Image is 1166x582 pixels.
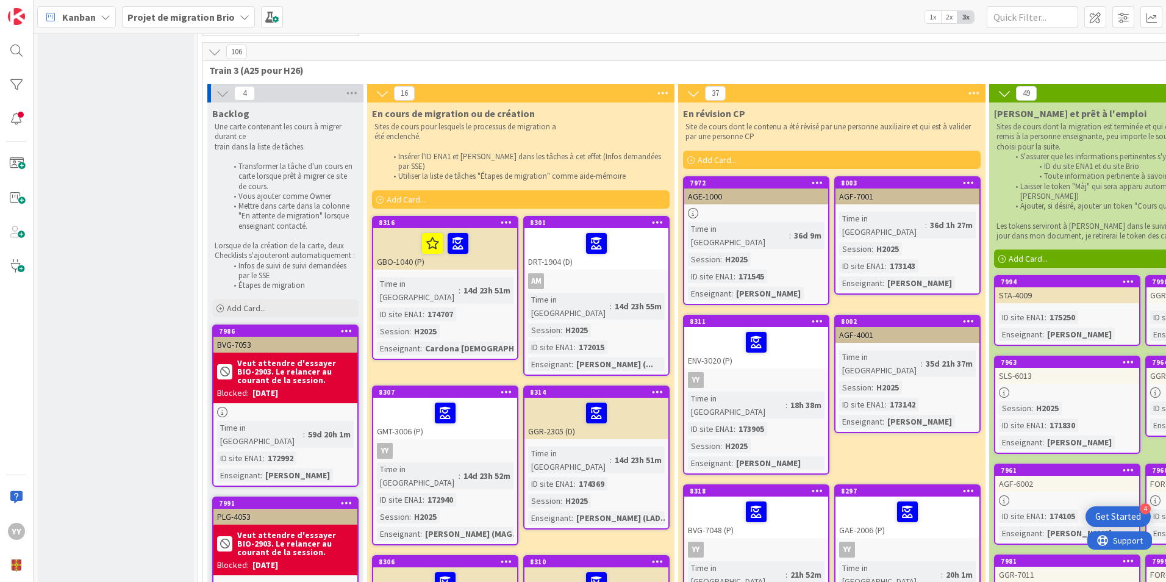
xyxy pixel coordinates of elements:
[573,357,656,371] div: [PERSON_NAME] (...
[373,556,517,567] div: 8306
[994,107,1146,120] span: Livré et prêt à l'emploi
[377,493,423,506] div: ID site ENA1
[213,326,357,337] div: 7986
[835,178,979,189] div: 8003
[263,451,265,465] span: :
[835,486,979,497] div: 8297
[1045,509,1046,523] span: :
[871,242,873,256] span: :
[995,465,1139,476] div: 7961
[684,316,828,368] div: 8311ENV-3020 (P)
[1095,511,1141,523] div: Get Started
[731,456,733,470] span: :
[528,477,574,490] div: ID site ENA1
[394,86,415,101] span: 16
[373,387,517,398] div: 8307
[688,392,785,419] div: Time in [GEOGRAPHIC_DATA]
[684,327,828,368] div: ENV-3020 (P)
[562,323,591,337] div: H2025
[987,6,1078,28] input: Quick Filter...
[835,486,979,538] div: 8297GAE-2006 (P)
[1001,557,1139,566] div: 7981
[524,398,668,439] div: GGR-2305 (D)
[530,558,668,566] div: 8310
[528,494,560,508] div: Session
[995,276,1139,303] div: 7994STA-4009
[841,317,979,326] div: 8002
[227,162,357,192] li: Transformer la tâche d'un cours en carte lorsque prêt à migrer ce site de cours.
[215,142,356,152] p: train dans la liste de tâches.
[217,451,263,465] div: ID site ENA1
[260,469,262,482] span: :
[839,542,855,558] div: YY
[927,218,976,232] div: 36d 1h 27m
[226,45,247,59] span: 106
[1046,419,1078,432] div: 171830
[995,476,1139,492] div: AGF-6002
[841,179,979,187] div: 8003
[524,217,668,270] div: 8301DRT-1904 (D)
[1086,506,1151,527] div: Open Get Started checklist, remaining modules: 4
[252,387,278,400] div: [DATE]
[8,8,25,25] img: Visit kanbanzone.com
[127,11,235,23] b: Projet de migration Brio
[262,469,333,482] div: [PERSON_NAME]
[1009,253,1048,264] span: Add Card...
[999,311,1045,324] div: ID site ENA1
[573,511,671,525] div: [PERSON_NAME] (LAD...
[213,509,357,525] div: PLG-4053
[373,217,517,270] div: 8316GBO-1040 (P)
[528,340,574,354] div: ID site ENA1
[377,325,409,338] div: Session
[999,509,1045,523] div: ID site ENA1
[1044,526,1122,540] div: [PERSON_NAME]...
[377,462,459,489] div: Time in [GEOGRAPHIC_DATA]
[785,568,787,581] span: :
[420,527,422,541] span: :
[217,421,303,448] div: Time in [GEOGRAPHIC_DATA]
[460,284,513,297] div: 14d 23h 51m
[887,398,918,411] div: 173142
[995,357,1139,368] div: 7963
[26,2,55,16] span: Support
[684,497,828,538] div: BVG-7048 (P)
[995,357,1139,384] div: 7963SLS-6013
[219,327,357,336] div: 7986
[1140,503,1151,514] div: 4
[1044,328,1115,341] div: [PERSON_NAME]
[212,107,249,120] span: Backlog
[237,359,354,384] b: Veut attendre d'essayer BIO-2903. Le relancer au courant de la session.
[237,531,354,556] b: Veut attendre d'essayer BIO-2903. Le relancer au courant de la session.
[373,398,517,439] div: GMT-3006 (P)
[610,453,612,467] span: :
[303,428,305,441] span: :
[574,340,576,354] span: :
[839,259,885,273] div: ID site ENA1
[734,422,735,436] span: :
[305,428,354,441] div: 59d 20h 1m
[835,316,979,327] div: 8002
[528,273,544,289] div: AM
[213,498,357,525] div: 7991PLG-4053
[377,443,393,459] div: YY
[999,526,1042,540] div: Enseignant
[885,398,887,411] span: :
[227,201,357,231] li: Mettre dans carte dans la colonne "En attente de migration" lorsque enseignant contacté.
[839,212,925,239] div: Time in [GEOGRAPHIC_DATA]
[8,557,25,574] img: avatar
[688,422,734,436] div: ID site ENA1
[422,527,523,541] div: [PERSON_NAME] (MAG...
[688,372,704,388] div: YY
[698,154,737,165] span: Add Card...
[215,122,356,142] p: Une carte contenant les cours à migrer durant ce
[925,218,927,232] span: :
[528,323,560,337] div: Session
[373,443,517,459] div: YY
[683,107,745,120] span: En révision CP
[1042,328,1044,341] span: :
[374,132,667,142] p: été enclenché.
[252,559,278,572] div: [DATE]
[560,323,562,337] span: :
[411,325,440,338] div: H2025
[374,122,667,132] p: Sites de cours pour lesquels le processus de migration a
